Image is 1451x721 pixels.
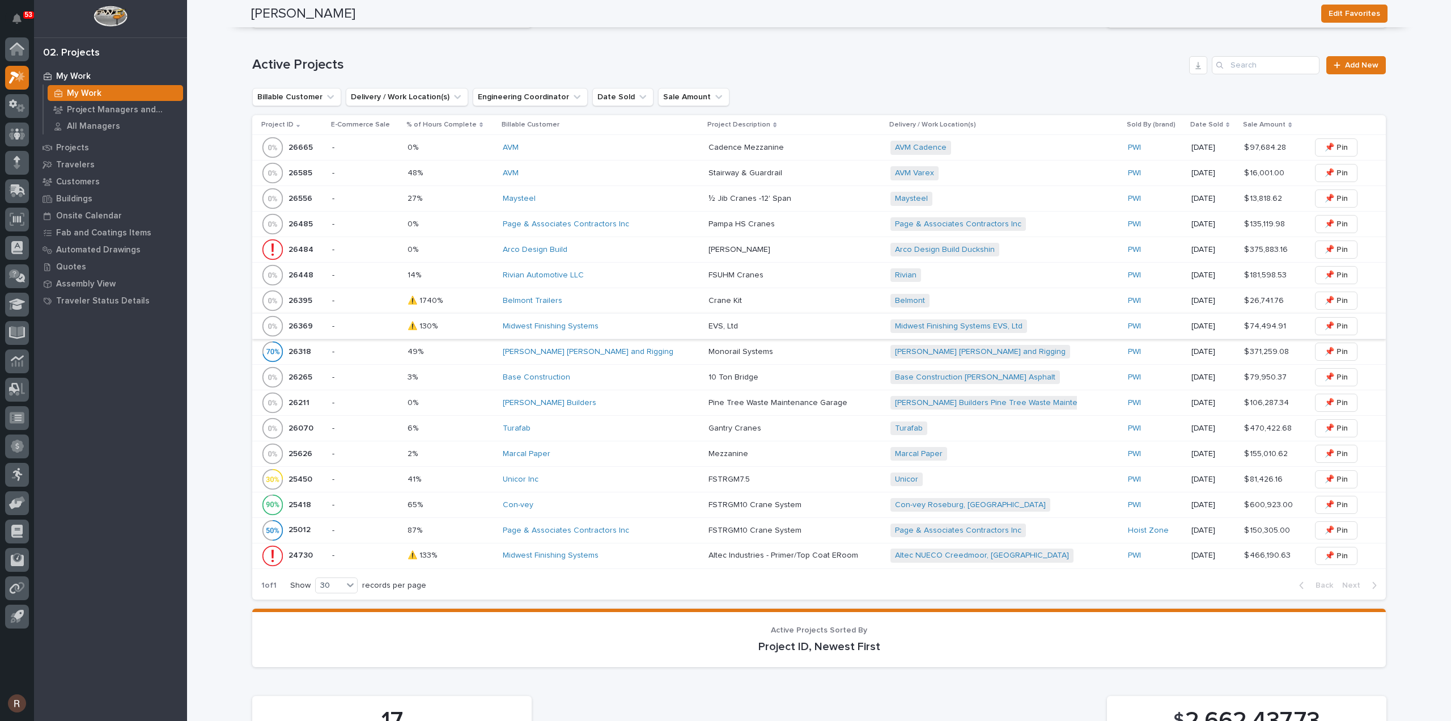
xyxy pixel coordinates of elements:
[346,88,468,106] button: Delivery / Work Location(s)
[503,245,567,255] a: Arco Design Build
[408,549,439,560] p: ⚠️ 133%
[895,475,918,484] a: Unicor
[503,143,519,153] a: AVM
[1325,166,1348,180] span: 📌 Pin
[362,581,426,591] p: records per page
[1191,373,1235,382] p: [DATE]
[708,243,773,255] p: [PERSON_NAME]
[1191,347,1235,357] p: [DATE]
[332,398,398,408] p: -
[288,294,315,306] p: 26395
[1315,266,1357,284] button: 📌 Pin
[895,245,995,255] a: Arco Design Build Duckshin
[503,347,673,357] a: [PERSON_NAME] [PERSON_NAME] and Rigging
[503,424,531,433] a: Turafab
[332,271,398,280] p: -
[332,296,398,306] p: -
[1128,475,1141,484] a: PWI
[1128,551,1141,560] a: PWI
[503,168,519,178] a: AVM
[1128,168,1141,178] a: PWI
[1128,245,1141,255] a: PWI
[1325,141,1348,154] span: 📌 Pin
[332,322,398,331] p: -
[1244,243,1290,255] p: $ 375,883.16
[1325,447,1348,461] span: 📌 Pin
[1128,449,1141,459] a: PWI
[1244,217,1287,229] p: $ 135,119.98
[332,143,398,153] p: -
[895,398,1130,408] a: [PERSON_NAME] Builders Pine Tree Waste Maintenance Garage
[34,68,187,85] a: My Work
[34,275,187,292] a: Assembly View
[1191,449,1235,459] p: [DATE]
[252,466,1386,492] tr: 2545025450 -41%41% Unicor Inc FSTRGM7.5FSTRGM7.5 Unicor PWI [DATE]$ 81,426.16$ 81,426.16 📌 Pin
[1345,61,1378,69] span: Add New
[503,475,538,484] a: Unicor Inc
[1244,498,1295,510] p: $ 600,923.00
[1325,473,1348,486] span: 📌 Pin
[252,161,1386,186] tr: 2658526585 -48%48% AVM Stairway & GuardrailStairway & Guardrail AVM Varex PWI [DATE]$ 16,001.00$ ...
[332,194,398,204] p: -
[288,473,315,484] p: 25450
[408,421,421,433] p: 6%
[1315,419,1357,437] button: 📌 Pin
[895,143,947,153] a: AVM Cadence
[288,268,316,280] p: 26448
[1309,580,1333,591] span: Back
[1315,445,1357,463] button: 📌 Pin
[895,347,1066,357] a: [PERSON_NAME] [PERSON_NAME] and Rigging
[1315,496,1357,514] button: 📌 Pin
[1191,194,1235,204] p: [DATE]
[288,523,313,535] p: 25012
[771,626,867,634] span: Active Projects Sorted By
[44,118,187,134] a: All Managers
[1315,521,1357,539] button: 📌 Pin
[252,288,1386,314] tr: 2639526395 -⚠️ 1740%⚠️ 1740% Belmont Trailers Crane KitCrane Kit Belmont PWI [DATE]$ 26,741.76$ 2...
[1325,421,1348,435] span: 📌 Pin
[895,373,1055,382] a: Base Construction [PERSON_NAME] Asphalt
[288,243,316,255] p: 26484
[34,207,187,224] a: Onsite Calendar
[1325,268,1348,282] span: 📌 Pin
[34,156,187,173] a: Travelers
[252,57,1185,73] h1: Active Projects
[1127,119,1176,131] p: Sold By (brand)
[1244,396,1291,408] p: $ 106,287.34
[1244,294,1286,306] p: $ 26,741.76
[67,121,120,132] p: All Managers
[288,141,315,153] p: 26665
[1191,245,1235,255] p: [DATE]
[1191,271,1235,280] p: [DATE]
[1212,56,1320,74] input: Search
[408,268,423,280] p: 14%
[1325,192,1348,205] span: 📌 Pin
[406,119,477,131] p: % of Hours Complete
[288,447,315,459] p: 25626
[408,447,420,459] p: 2%
[1325,243,1348,256] span: 📌 Pin
[332,475,398,484] p: -
[56,296,150,306] p: Traveler Status Details
[288,549,315,560] p: 24730
[252,135,1386,161] tr: 2666526665 -0%0% AVM Cadence MezzanineCadence Mezzanine AVM Cadence PWI [DATE]$ 97,684.28$ 97,684...
[1315,394,1357,412] button: 📌 Pin
[708,166,784,178] p: Stairway & Guardrail
[408,141,421,153] p: 0%
[288,498,313,510] p: 25418
[503,322,599,331] a: Midwest Finishing Systems
[288,345,313,357] p: 26318
[290,581,311,591] p: Show
[503,551,599,560] a: Midwest Finishing Systems
[1315,368,1357,386] button: 📌 Pin
[56,211,122,221] p: Onsite Calendar
[1290,580,1338,591] button: Back
[895,168,934,178] a: AVM Varex
[708,396,850,408] p: Pine Tree Waste Maintenance Garage
[252,339,1386,365] tr: 2631826318 -49%49% [PERSON_NAME] [PERSON_NAME] and Rigging Monorail SystemsMonorail Systems [PERS...
[34,173,187,190] a: Customers
[1338,580,1386,591] button: Next
[1315,547,1357,565] button: 📌 Pin
[408,370,420,382] p: 3%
